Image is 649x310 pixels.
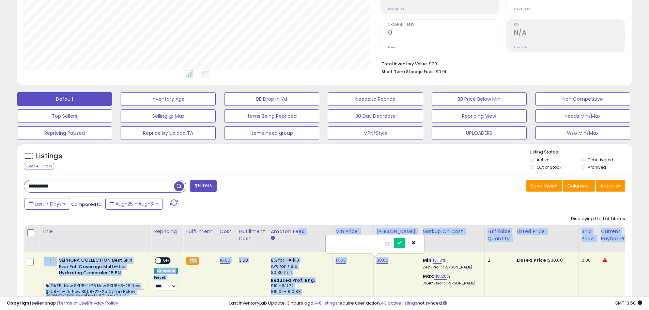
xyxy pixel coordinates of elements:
button: Reprice by Upload TA [121,126,216,140]
a: B0BM925P5Y [58,293,83,298]
div: Min Price [336,228,371,235]
th: The percentage added to the cost of goods (COGS) that forms the calculator for Min & Max prices. [420,225,484,252]
div: 15% for > $10 [271,263,327,270]
b: Reduced Prof. Rng. [271,277,315,283]
span: $0.00 [436,68,448,75]
span: Aug-25 - Aug-31 [115,200,154,207]
div: [PERSON_NAME] [376,228,417,235]
button: Repricing View [432,109,527,123]
a: 17.63 [336,257,346,264]
b: Total Inventory Value: [382,61,428,67]
span: | SKU: TCC:GM:EN:7-14-25:10BestSkinEver15.5N [44,293,129,303]
button: Non Competitive [535,92,630,106]
div: $0.30 min [271,270,327,276]
span: [DATE] New SKU8-1-25 New SKU8-8-25 New SKU8-15-25 New SKU8-22-25 Comp Below Min8-29-25 Recent Rep... [44,282,145,290]
button: BB Drop in 7d [224,92,319,106]
div: Listed Price [517,228,576,235]
div: % [423,257,479,270]
label: Out of Stock [537,164,561,170]
button: Items need group [224,126,319,140]
span: OFF [161,258,172,264]
a: 118.20 [434,273,447,280]
button: W/o Min/Max [535,126,630,140]
small: Prev: N/A [514,45,527,49]
div: Cost [220,228,233,235]
div: Amazon AI [154,268,178,274]
h2: 0 [388,29,499,38]
label: Deactivated [588,157,613,163]
h5: Listings [36,151,62,161]
div: Current Buybox Price [601,228,636,242]
div: Preset: [154,275,178,291]
button: Filters [190,180,216,192]
button: Needs to Reprice [328,92,423,106]
div: 2 [488,257,509,263]
b: Max: [423,273,435,279]
div: Amazon Fees [271,228,330,235]
li: $20 [382,59,620,67]
b: Listed Price: [517,257,548,263]
div: Repricing [154,228,180,235]
div: Markup on Cost [423,228,482,235]
small: Amazon Fees. [271,235,275,241]
button: Save View [526,180,562,192]
div: $10 - $11.72 [271,283,327,289]
span: Last 7 Days [35,200,62,207]
div: Ship Price [582,228,595,242]
button: Top Sellers [17,109,112,123]
a: Terms of Use [58,300,87,306]
a: Privacy Policy [88,300,118,306]
a: 10.00 [220,257,231,264]
button: Repricing Paused [17,126,112,140]
div: Fulfillable Quantity [488,228,511,242]
button: Items Being Repriced [224,109,319,123]
label: Active [537,157,549,163]
a: 43 active listings [381,300,417,306]
small: Prev: 0.00% [514,7,530,11]
small: Prev: $0.00 [388,7,404,11]
button: UPLOADERS [432,126,527,140]
a: 30.00 [376,257,389,264]
div: Title [42,228,148,235]
button: Needs Min/Max [535,109,630,123]
span: Columns [567,182,589,189]
button: Last 7 Days [25,198,70,210]
div: % [423,273,479,286]
button: Aug-25 - Aug-31 [105,198,163,210]
button: 30 Day Decrease [328,109,423,123]
h2: N/A [514,29,625,38]
span: 2025-09-8 13:50 GMT [615,300,642,306]
div: 8% for <= $10 [271,257,327,263]
small: FBA [186,257,199,265]
span: Compared to: [71,201,103,208]
p: 39.40% Profit [PERSON_NAME] [423,281,479,286]
b: SEPHORA COLLECTION Best Skin Ever Full Coverage Multi-Use Hydrating Concealer 15.5N [59,257,142,278]
button: Default [17,92,112,106]
a: 148 listings [314,300,338,306]
div: $30.00 [517,257,573,263]
small: Prev: 0 [388,45,398,49]
div: Displaying 1 to 1 of 1 items [571,216,625,222]
a: 13.10 [433,257,442,264]
span: Ordered Items [388,23,499,27]
div: 0.00 [582,257,593,263]
div: Last InventoryLab Update: 3 hours ago, require user action, not synced. [229,300,642,307]
div: Fulfillment [186,228,214,235]
p: Listing States: [530,149,632,156]
button: BB Price Below Min [432,92,527,106]
label: Archived [588,164,606,170]
b: Min: [423,257,433,263]
span: ROI [514,23,625,27]
div: seller snap | | [7,300,118,307]
button: Selling @ Max [121,109,216,123]
div: $10.01 - $10.83 [271,289,327,295]
div: Clear All Filters [24,163,54,169]
button: Inventory Age [121,92,216,106]
div: 3.68 [239,257,263,263]
p: 7.43% Profit [PERSON_NAME] [423,265,479,270]
button: Actions [596,180,625,192]
button: MPN/Style [328,126,423,140]
b: Short Term Storage Fees: [382,69,435,75]
strong: Copyright [7,300,32,306]
div: Fulfillment Cost [239,228,265,242]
